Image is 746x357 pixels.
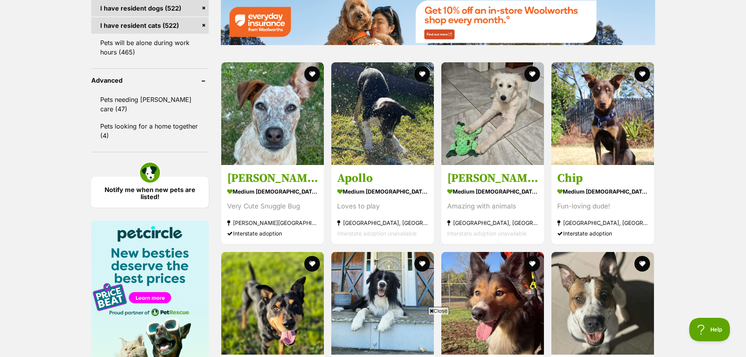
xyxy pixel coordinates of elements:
[557,171,648,186] h3: Chip
[557,201,648,212] div: Fun-loving dude!
[227,217,318,228] strong: [PERSON_NAME][GEOGRAPHIC_DATA]
[91,118,209,144] a: Pets looking for a home together (4)
[414,256,430,272] button: favourite
[557,228,648,239] div: Interstate adoption
[331,165,434,245] a: Apollo medium [DEMOGRAPHIC_DATA] Dog Loves to play [GEOGRAPHIC_DATA], [GEOGRAPHIC_DATA] Interstat...
[91,77,209,84] header: Advanced
[221,252,324,355] img: Murray - Australian Kelpie Dog
[524,66,540,82] button: favourite
[557,217,648,228] strong: [GEOGRAPHIC_DATA], [GEOGRAPHIC_DATA]
[447,171,538,186] h3: [PERSON_NAME]
[227,171,318,186] h3: [PERSON_NAME]
[331,62,434,165] img: Apollo - Australian Kelpie Dog
[447,217,538,228] strong: [GEOGRAPHIC_DATA], [GEOGRAPHIC_DATA]
[91,17,209,34] a: I have resident cats (522)
[635,66,650,82] button: favourite
[331,252,434,355] img: Bodhi - Border Collie Dog
[227,186,318,197] strong: medium [DEMOGRAPHIC_DATA] Dog
[337,201,428,212] div: Loves to play
[551,62,654,165] img: Chip - Australian Kelpie Dog
[551,165,654,245] a: Chip medium [DEMOGRAPHIC_DATA] Dog Fun-loving dude! [GEOGRAPHIC_DATA], [GEOGRAPHIC_DATA] Intersta...
[183,318,563,353] iframe: Advertisement
[428,307,449,315] span: Close
[337,217,428,228] strong: [GEOGRAPHIC_DATA], [GEOGRAPHIC_DATA]
[635,256,650,272] button: favourite
[447,186,538,197] strong: medium [DEMOGRAPHIC_DATA] Dog
[337,171,428,186] h3: Apollo
[441,62,544,165] img: Alfonzo - Maremma Sheepdog
[91,91,209,117] a: Pets needing [PERSON_NAME] care (47)
[557,186,648,197] strong: medium [DEMOGRAPHIC_DATA] Dog
[441,165,544,245] a: [PERSON_NAME] medium [DEMOGRAPHIC_DATA] Dog Amazing with animals [GEOGRAPHIC_DATA], [GEOGRAPHIC_D...
[524,256,540,272] button: favourite
[689,318,730,341] iframe: Help Scout Beacon - Open
[447,230,527,237] span: Interstate adoption unavailable
[91,34,209,60] a: Pets will be alone during work hours (465)
[227,201,318,212] div: Very Cute Snuggle Bug
[414,66,430,82] button: favourite
[337,230,417,237] span: Interstate adoption unavailable
[91,177,209,208] a: Notify me when new pets are listed!
[441,252,544,355] img: Gus - Australian Kelpie x Border Collie Dog
[304,66,320,82] button: favourite
[221,165,324,245] a: [PERSON_NAME] medium [DEMOGRAPHIC_DATA] Dog Very Cute Snuggle Bug [PERSON_NAME][GEOGRAPHIC_DATA] ...
[221,62,324,165] img: Mason - Australian Cattle Dog
[304,256,320,272] button: favourite
[551,252,654,355] img: Lottie - Bull Arab Dog
[337,186,428,197] strong: medium [DEMOGRAPHIC_DATA] Dog
[227,228,318,239] div: Interstate adoption
[447,201,538,212] div: Amazing with animals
